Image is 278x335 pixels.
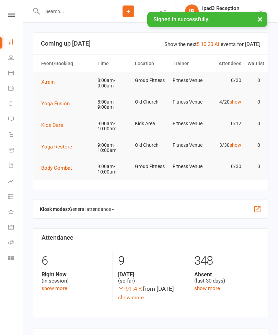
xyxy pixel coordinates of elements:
a: show more [118,295,144,301]
strong: [DATE] [118,271,184,278]
td: 9:00am-10:00am [94,116,132,137]
input: Search... [40,7,105,16]
div: (so far) [118,271,184,284]
a: show more [194,285,220,291]
td: 0 [244,116,263,132]
a: Product Sales [8,143,24,158]
strong: Kiosk modes: [40,206,69,212]
td: Fitness Venue [170,137,207,153]
td: 0 [244,137,263,153]
div: Fitness Venue Whitsunday [202,11,258,17]
div: 6 [42,251,107,271]
a: show more [42,285,67,291]
a: Dashboard [8,35,24,50]
a: Calendar [8,66,24,81]
a: show [230,99,241,105]
span: Yoga Restore [41,144,72,150]
a: Class kiosk mode [8,251,24,266]
div: 9 [118,251,184,271]
td: 8:00am-9:00am [94,72,132,94]
span: Signed in successfully. [153,16,209,23]
td: 9:00am-10:00am [94,158,132,180]
div: ipad3 Reception [202,5,258,11]
td: Kids Area [132,116,169,132]
div: 348 [194,251,260,271]
div: from [DATE] [118,284,184,294]
button: Body Combat [41,164,77,172]
a: What's New [8,205,24,220]
span: -91.4 % [118,285,142,292]
td: 0 [244,158,263,175]
td: Fitness Venue [170,116,207,132]
td: 0/12 [207,116,244,132]
button: Kids Care [41,121,68,129]
div: iR [185,4,199,18]
td: 4/20 [207,94,244,110]
td: Fitness Venue [170,94,207,110]
a: Payments [8,81,24,97]
h3: Coming up [DATE] [41,40,260,47]
td: Group Fitness [132,72,169,88]
th: Waitlist [244,55,263,72]
td: Old Church [132,94,169,110]
td: 0/30 [207,158,244,175]
span: Kids Care [41,122,63,128]
a: All [215,41,221,47]
td: 8:00am-9:00am [94,94,132,116]
th: Attendees [207,55,244,72]
th: Time [94,55,132,72]
a: 5 [197,41,199,47]
th: Location [132,55,169,72]
a: Reports [8,97,24,112]
td: Old Church [132,137,169,153]
div: (last 30 days) [194,271,260,284]
td: 3/30 [207,137,244,153]
td: 0/30 [207,72,244,88]
button: Yoga Restore [41,143,77,151]
button: × [254,12,266,26]
a: General attendance kiosk mode [8,220,24,236]
th: Trainer [170,55,207,72]
a: Roll call kiosk mode [8,236,24,251]
td: Fitness Venue [170,72,207,88]
span: Xtrain [41,79,55,85]
td: Group Fitness [132,158,169,175]
a: show [230,142,241,148]
td: 9:00am-10:00am [94,137,132,159]
a: 20 [208,41,213,47]
strong: Right Now [42,271,107,278]
button: Xtrain [41,78,59,86]
a: 10 [201,41,206,47]
strong: Absent [194,271,260,278]
span: Body Combat [41,165,72,171]
div: Show the next events for [DATE] [164,40,260,48]
div: (in session) [42,271,107,284]
td: 0 [244,72,263,88]
a: People [8,50,24,66]
a: Assessments [8,174,24,189]
th: Event/Booking [38,55,94,72]
span: Yoga Fusion [41,100,70,107]
button: Yoga Fusion [41,99,74,108]
td: 0 [244,94,263,110]
td: Fitness Venue [170,158,207,175]
h3: Attendance [42,234,260,241]
span: General attendance [69,204,114,215]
